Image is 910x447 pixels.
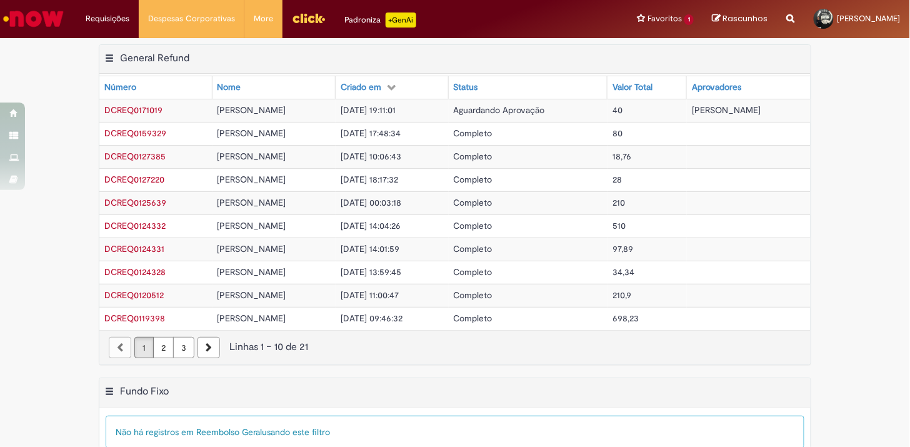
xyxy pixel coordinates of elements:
[612,128,622,139] span: 80
[341,151,401,162] span: [DATE] 10:06:43
[612,81,652,94] div: Valor Total
[104,197,166,208] span: DCREQ0125639
[153,337,174,358] a: Página 2
[104,313,165,324] span: DCREQ0119398
[217,104,286,116] span: [PERSON_NAME]
[104,266,166,278] a: Abrir Registro: DCREQ0124328
[692,81,741,94] div: Aprovadores
[104,104,162,116] span: DCREQ0171019
[341,313,402,324] span: [DATE] 09:46:32
[612,289,631,301] span: 210,9
[612,220,626,231] span: 510
[454,220,492,231] span: Completo
[454,128,492,139] span: Completo
[386,13,416,28] p: +GenAi
[1,6,66,31] img: ServiceNow
[104,128,166,139] a: Abrir Registro: DCREQ0159329
[341,266,401,278] span: [DATE] 13:59:45
[134,337,154,358] a: Página 1
[612,266,634,278] span: 34,34
[454,289,492,301] span: Completo
[148,13,235,25] span: Despesas Corporativas
[723,13,768,24] span: Rascunhos
[612,174,622,185] span: 28
[217,151,286,162] span: [PERSON_NAME]
[612,104,622,116] span: 40
[344,13,416,28] div: Padroniza
[454,266,492,278] span: Completo
[173,337,194,358] a: Página 3
[454,81,478,94] div: Status
[104,151,166,162] a: Abrir Registro: DCREQ0127385
[217,128,286,139] span: [PERSON_NAME]
[341,128,401,139] span: [DATE] 17:48:34
[647,13,682,25] span: Favoritos
[454,313,492,324] span: Completo
[612,313,639,324] span: 698,23
[254,13,273,25] span: More
[120,52,189,64] h2: General Refund
[104,385,114,401] button: Fundo Fixo Menu de contexto
[612,243,633,254] span: 97,89
[612,197,625,208] span: 210
[104,289,164,301] span: DCREQ0120512
[104,128,166,139] span: DCREQ0159329
[120,385,169,398] h2: Fundo Fixo
[104,220,166,231] a: Abrir Registro: DCREQ0124332
[104,104,162,116] a: Abrir Registro: DCREQ0171019
[454,104,545,116] span: Aguardando Aprovação
[341,104,396,116] span: [DATE] 19:11:01
[684,14,694,25] span: 1
[104,313,165,324] a: Abrir Registro: DCREQ0119398
[217,220,286,231] span: [PERSON_NAME]
[454,243,492,254] span: Completo
[104,81,136,94] div: Número
[104,174,164,185] a: Abrir Registro: DCREQ0127220
[217,313,286,324] span: [PERSON_NAME]
[104,243,164,254] span: DCREQ0124331
[104,266,166,278] span: DCREQ0124328
[197,337,220,358] a: Próxima página
[109,340,801,354] div: Linhas 1 − 10 de 21
[454,197,492,208] span: Completo
[341,220,401,231] span: [DATE] 14:04:26
[104,197,166,208] a: Abrir Registro: DCREQ0125639
[341,197,401,208] span: [DATE] 00:03:18
[712,13,768,25] a: Rascunhos
[217,197,286,208] span: [PERSON_NAME]
[341,81,381,94] div: Criado em
[217,243,286,254] span: [PERSON_NAME]
[104,289,164,301] a: Abrir Registro: DCREQ0120512
[217,266,286,278] span: [PERSON_NAME]
[454,151,492,162] span: Completo
[292,9,326,28] img: click_logo_yellow_360x200.png
[104,52,114,68] button: General Refund Menu de contexto
[341,289,399,301] span: [DATE] 11:00:47
[692,104,761,116] span: [PERSON_NAME]
[262,426,330,438] span: usando este filtro
[454,174,492,185] span: Completo
[99,330,811,364] nav: paginação
[104,243,164,254] a: Abrir Registro: DCREQ0124331
[837,13,901,24] span: [PERSON_NAME]
[104,174,164,185] span: DCREQ0127220
[104,151,166,162] span: DCREQ0127385
[612,151,631,162] span: 18,76
[104,220,166,231] span: DCREQ0124332
[217,289,286,301] span: [PERSON_NAME]
[341,174,398,185] span: [DATE] 18:17:32
[341,243,399,254] span: [DATE] 14:01:59
[86,13,129,25] span: Requisições
[217,81,241,94] div: Nome
[217,174,286,185] span: [PERSON_NAME]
